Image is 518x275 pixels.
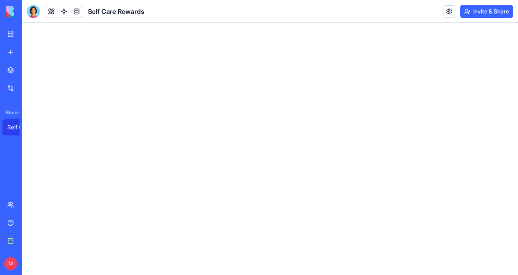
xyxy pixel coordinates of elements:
div: Self Care Rewards [7,123,30,131]
a: Self Care Rewards [2,119,35,135]
span: M [4,257,17,270]
h1: Self Care Rewards [88,7,144,16]
span: Recent [2,109,20,116]
img: logo [6,6,56,17]
button: Invite & Share [460,5,513,18]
